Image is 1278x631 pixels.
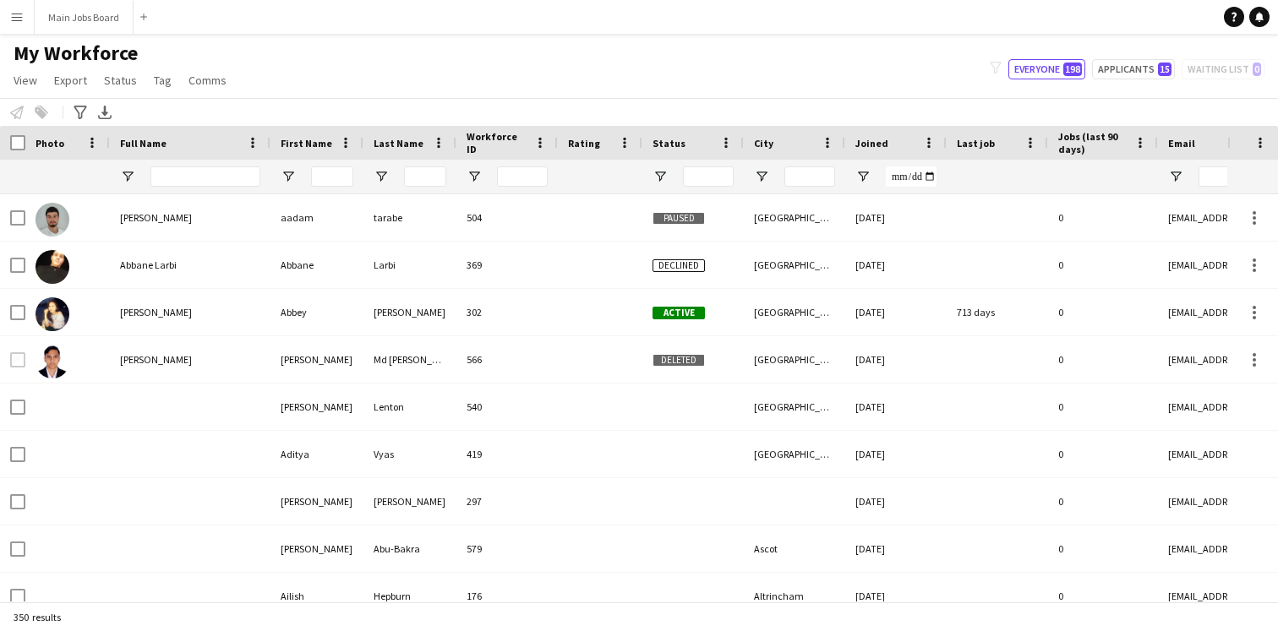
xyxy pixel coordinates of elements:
[1058,130,1128,155] span: Jobs (last 90 days)
[1048,242,1158,288] div: 0
[47,69,94,91] a: Export
[54,73,87,88] span: Export
[363,336,456,383] div: Md [PERSON_NAME]
[270,289,363,335] div: Abbey
[1048,383,1158,430] div: 0
[947,289,1048,335] div: 713 days
[281,137,332,150] span: First Name
[363,289,456,335] div: [PERSON_NAME]
[754,137,773,150] span: City
[363,242,456,288] div: Larbi
[845,478,947,525] div: [DATE]
[456,431,558,477] div: 419
[363,478,456,525] div: [PERSON_NAME]
[683,166,734,187] input: Status Filter Input
[270,242,363,288] div: Abbane
[1048,573,1158,619] div: 0
[653,354,705,367] span: Deleted
[120,306,192,318] span: [PERSON_NAME]
[35,345,69,378] img: Abdullah Md abdur rahman
[957,137,995,150] span: Last job
[270,336,363,383] div: [PERSON_NAME]
[456,573,558,619] div: 176
[467,130,527,155] span: Workforce ID
[845,573,947,619] div: [DATE]
[35,250,69,284] img: Abbane Larbi
[855,137,888,150] span: Joined
[1048,194,1158,241] div: 0
[744,289,845,335] div: [GEOGRAPHIC_DATA]
[363,194,456,241] div: tarabe
[886,166,937,187] input: Joined Filter Input
[1048,336,1158,383] div: 0
[363,525,456,572] div: Abu-Bakra
[1048,478,1158,525] div: 0
[568,137,600,150] span: Rating
[1168,169,1183,184] button: Open Filter Menu
[467,169,482,184] button: Open Filter Menu
[845,336,947,383] div: [DATE]
[1168,137,1195,150] span: Email
[14,73,37,88] span: View
[120,353,192,366] span: [PERSON_NAME]
[374,169,389,184] button: Open Filter Menu
[456,289,558,335] div: 302
[270,478,363,525] div: [PERSON_NAME]
[35,297,69,331] img: Abbey Hobbs
[744,573,845,619] div: Altrincham
[182,69,233,91] a: Comms
[456,525,558,572] div: 579
[845,383,947,430] div: [DATE]
[497,166,548,187] input: Workforce ID Filter Input
[120,211,192,224] span: [PERSON_NAME]
[10,352,25,367] input: Row Selection is disabled for this row (unchecked)
[270,431,363,477] div: Aditya
[270,525,363,572] div: [PERSON_NAME]
[35,137,64,150] span: Photo
[744,242,845,288] div: [GEOGRAPHIC_DATA]
[270,383,363,430] div: [PERSON_NAME]
[404,166,446,187] input: Last Name Filter Input
[281,169,296,184] button: Open Filter Menu
[653,212,705,225] span: Paused
[744,431,845,477] div: [GEOGRAPHIC_DATA]
[653,137,685,150] span: Status
[1048,525,1158,572] div: 0
[456,336,558,383] div: 566
[784,166,835,187] input: City Filter Input
[97,69,144,91] a: Status
[154,73,172,88] span: Tag
[1092,59,1175,79] button: Applicants15
[855,169,871,184] button: Open Filter Menu
[744,383,845,430] div: [GEOGRAPHIC_DATA]
[1158,63,1171,76] span: 15
[188,73,227,88] span: Comms
[270,573,363,619] div: Ailish
[744,336,845,383] div: [GEOGRAPHIC_DATA]
[35,203,69,237] img: aadam tarabe
[653,307,705,319] span: Active
[35,1,134,34] button: Main Jobs Board
[70,102,90,122] app-action-btn: Advanced filters
[456,194,558,241] div: 504
[150,166,260,187] input: Full Name Filter Input
[754,169,769,184] button: Open Filter Menu
[1048,289,1158,335] div: 0
[104,73,137,88] span: Status
[1048,431,1158,477] div: 0
[311,166,353,187] input: First Name Filter Input
[845,289,947,335] div: [DATE]
[270,194,363,241] div: aadam
[653,169,668,184] button: Open Filter Menu
[845,525,947,572] div: [DATE]
[363,383,456,430] div: Lenton
[374,137,423,150] span: Last Name
[95,102,115,122] app-action-btn: Export XLSX
[7,69,44,91] a: View
[120,258,177,271] span: Abbane Larbi
[845,242,947,288] div: [DATE]
[456,478,558,525] div: 297
[845,194,947,241] div: [DATE]
[456,242,558,288] div: 369
[744,525,845,572] div: Ascot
